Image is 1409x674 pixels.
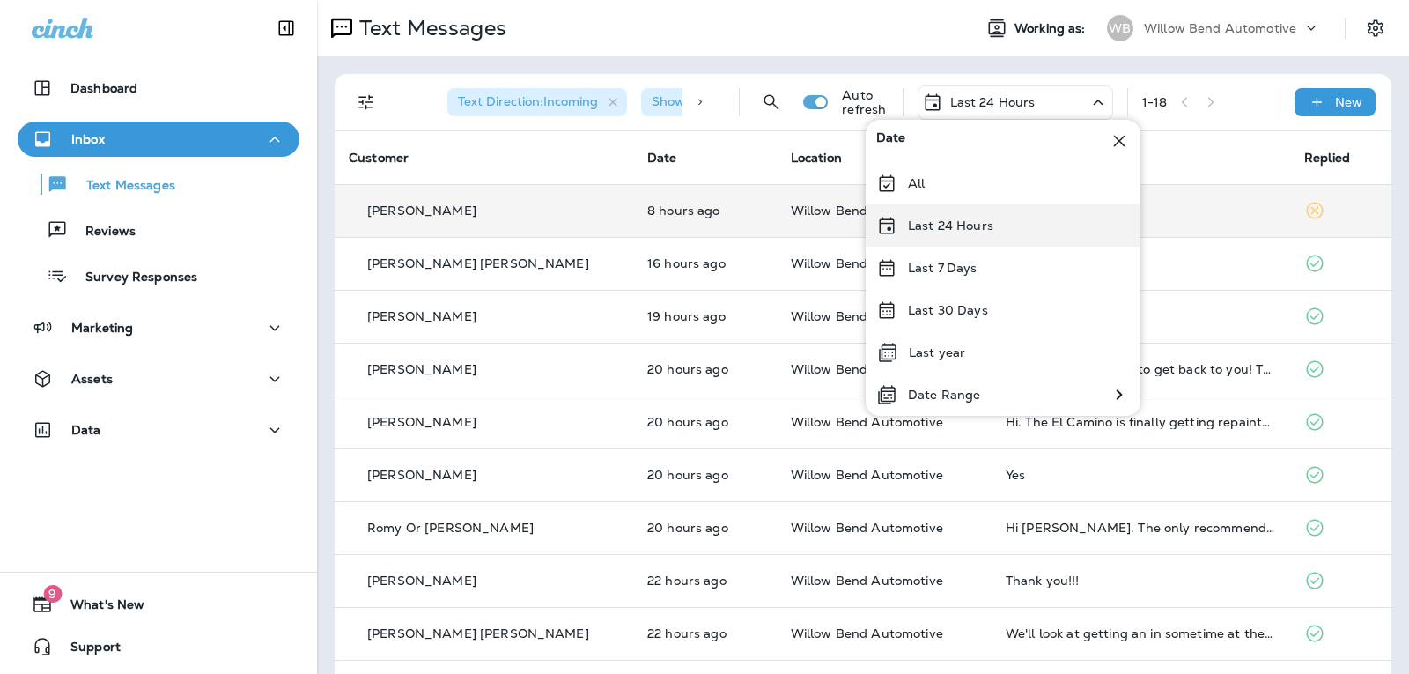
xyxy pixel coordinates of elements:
span: 9 [43,585,62,603]
p: Last 24 Hours [950,95,1036,109]
span: Text Direction : Incoming [458,93,598,109]
button: Text Messages [18,166,299,203]
p: Aug 25, 2025 11:12 PM [647,204,763,218]
p: [PERSON_NAME] [367,468,476,482]
p: Last 30 Days [908,303,988,317]
p: Inbox [71,132,105,146]
div: Yes [1006,468,1276,482]
span: Willow Bend Automotive [791,467,943,483]
button: Filters [349,85,384,120]
p: Aug 25, 2025 09:05 AM [647,626,763,641]
p: New [1335,95,1362,109]
div: Text Direction:Incoming [447,88,627,116]
span: Working as: [1014,21,1089,36]
span: Willow Bend Automotive [791,414,943,430]
span: Support [53,640,121,661]
p: Reviews [68,224,136,241]
span: Willow Bend Automotive [791,256,943,271]
p: [PERSON_NAME] [367,362,476,376]
span: Date [876,130,906,152]
span: Show Start/Stop/Unsubscribe : true [652,93,864,109]
p: Aug 25, 2025 11:21 AM [647,468,763,482]
p: [PERSON_NAME] [367,309,476,323]
div: Ok thanks so much [1006,309,1276,323]
p: Aug 25, 2025 09:27 AM [647,574,763,588]
button: Survey Responses [18,257,299,294]
div: WB [1107,15,1133,41]
p: Aug 25, 2025 03:29 PM [647,256,763,270]
button: Data [18,412,299,448]
button: Inbox [18,122,299,157]
span: Location [791,150,842,166]
p: Marketing [71,321,133,335]
span: Willow Bend Automotive [791,308,943,324]
div: Hi. The El Camino is finally getting repainted, and the interior fixed up. I expect the work to b... [1006,415,1276,429]
span: What's New [53,597,144,618]
span: Willow Bend Automotive [791,520,943,536]
p: [PERSON_NAME] [PERSON_NAME] [367,626,589,641]
button: Settings [1360,12,1391,44]
button: Marketing [18,310,299,345]
p: Last year [909,345,965,359]
p: All [908,176,925,190]
div: I can drop it off [1006,256,1276,270]
p: Last 7 Days [908,261,977,275]
div: We'll look at getting an in sometime at the end of September. Getting ready to go on vacation rig... [1006,626,1276,641]
div: Hi Cherri. The only recommended service we skipped if I recall correctly was the spark plugs repl... [1006,521,1276,535]
button: Dashboard [18,70,299,106]
span: Willow Bend Automotive [791,626,943,641]
p: Last 24 Hours [908,218,993,233]
span: Date [647,150,677,166]
button: Search Messages [754,85,789,120]
p: Dashboard [70,81,137,95]
p: [PERSON_NAME] [367,415,476,429]
p: [PERSON_NAME] [367,204,476,218]
div: YES [1006,204,1276,218]
div: Show Start/Stop/Unsubscribe:true [641,88,893,116]
p: Willow Bend Automotive [1144,21,1296,35]
p: Aug 25, 2025 11:29 AM [647,415,763,429]
button: 9What's New [18,587,299,622]
p: Text Messages [352,15,506,41]
p: Aug 25, 2025 11:46 AM [647,362,763,376]
p: Aug 25, 2025 12:52 PM [647,309,763,323]
p: Romy Or [PERSON_NAME] [367,521,534,535]
div: I am sorry, I will have to get back to you! Thank you for letting me know [1006,362,1276,376]
button: Reviews [18,211,299,248]
p: Date Range [908,388,980,402]
button: Collapse Sidebar [262,11,311,46]
p: Aug 25, 2025 11:09 AM [647,521,763,535]
span: Willow Bend Automotive [791,203,943,218]
p: Assets [71,372,113,386]
p: [PERSON_NAME] [367,574,476,588]
span: Customer [349,150,409,166]
p: Survey Responses [68,270,197,286]
div: 1 - 18 [1142,95,1168,109]
p: Text Messages [69,178,175,195]
button: Assets [18,361,299,396]
span: Replied [1304,150,1350,166]
p: [PERSON_NAME] [PERSON_NAME] [367,256,589,270]
div: Thank you!!! [1006,574,1276,588]
span: Willow Bend Automotive [791,361,943,377]
button: Support [18,629,299,664]
span: Willow Bend Automotive [791,573,943,589]
p: Auto refresh [842,88,888,116]
p: Data [71,423,101,437]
